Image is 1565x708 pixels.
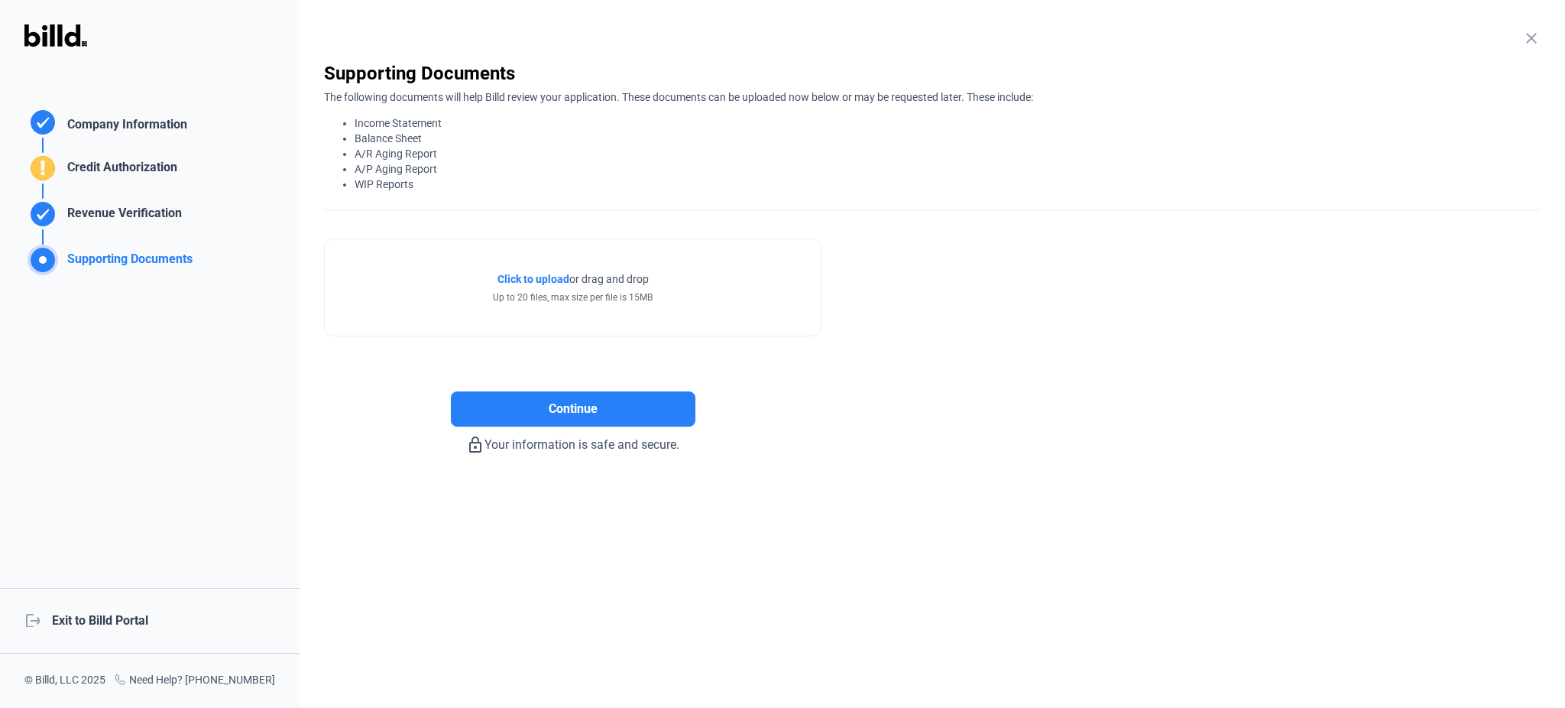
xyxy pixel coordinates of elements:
div: Up to 20 files, max size per file is 15MB [493,291,653,304]
div: Credit Authorization [61,158,177,183]
div: Supporting Documents [61,250,193,275]
li: Income Statement [355,115,1541,131]
div: Supporting Documents [324,61,1541,86]
mat-icon: close [1522,29,1541,47]
li: A/P Aging Report [355,161,1541,177]
img: Billd Logo [24,24,87,47]
div: Revenue Verification [61,204,182,229]
mat-icon: logout [24,612,40,627]
button: Continue [451,391,695,427]
div: The following documents will help Billd review your application. These documents can be uploaded ... [324,86,1541,192]
div: © Billd, LLC 2025 [24,672,105,690]
span: or drag and drop [569,271,649,287]
mat-icon: lock_outline [466,436,484,454]
span: Click to upload [497,273,569,285]
div: Need Help? [PHONE_NUMBER] [114,672,275,690]
li: Balance Sheet [355,131,1541,146]
span: Continue [549,400,598,418]
div: Your information is safe and secure. [324,427,821,454]
li: WIP Reports [355,177,1541,192]
li: A/R Aging Report [355,146,1541,161]
div: Company Information [61,115,187,138]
